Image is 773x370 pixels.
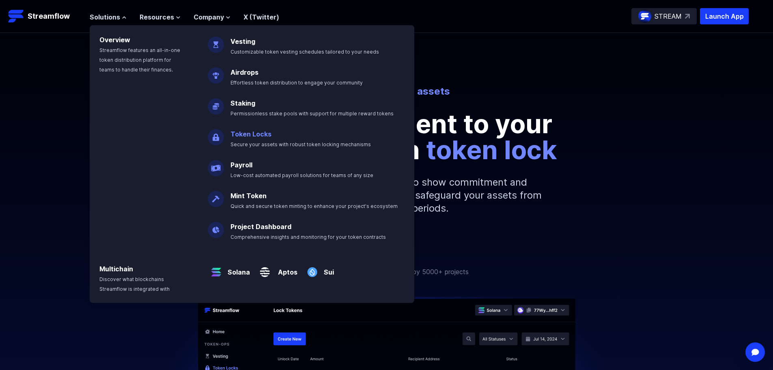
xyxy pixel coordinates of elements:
a: X (Twitter) [243,13,279,21]
a: Payroll [230,161,252,169]
img: streamflow-logo-circle.png [638,10,651,23]
a: Airdrops [230,68,258,76]
button: Launch App [700,8,749,24]
a: Aptos [273,261,297,277]
span: Resources [140,12,174,22]
p: Streamflow [28,11,70,22]
span: Customizable token vesting schedules tailored to your needs [230,49,379,55]
span: Solutions [90,12,120,22]
img: Airdrops [208,61,224,84]
img: Mint Token [208,184,224,207]
span: Secure your assets with robust token locking mechanisms [230,141,371,147]
a: Sui [321,261,334,277]
button: Resources [140,12,181,22]
a: Streamflow [8,8,82,24]
img: Project Dashboard [208,215,224,238]
img: Token Locks [208,123,224,145]
span: Company [194,12,224,22]
div: Open Intercom Messenger [745,342,765,362]
a: Project Dashboard [230,223,291,231]
p: STREAM [655,11,682,21]
a: Token Locks [230,130,271,138]
img: Aptos [256,257,273,280]
a: STREAM [631,8,697,24]
img: Streamflow Logo [8,8,24,24]
span: Discover what blockchains Streamflow is integrated with [99,276,170,292]
a: Vesting [230,37,255,45]
a: Overview [99,36,130,44]
span: Low-cost automated payroll solutions for teams of any size [230,172,373,178]
span: token lock [426,134,557,165]
img: Solana [208,257,224,280]
a: Multichain [99,265,133,273]
img: Vesting [208,30,224,53]
span: Comprehensive insights and monitoring for your token contracts [230,234,386,240]
img: Staking [208,92,224,115]
img: Payroll [208,154,224,176]
span: Quick and secure token minting to enhance your project's ecosystem [230,203,398,209]
button: Solutions [90,12,127,22]
span: Streamflow features an all-in-one token distribution platform for teams to handle their finances. [99,47,180,73]
button: Company [194,12,230,22]
img: top-right-arrow.svg [685,14,690,19]
p: Trusted by 5000+ projects [388,267,469,277]
span: Effortless token distribution to engage your community [230,80,363,86]
a: Staking [230,99,255,107]
a: Solana [224,261,250,277]
a: Mint Token [230,192,267,200]
img: Sui [304,257,321,280]
span: Permissionless stake pools with support for multiple reward tokens [230,110,394,117]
